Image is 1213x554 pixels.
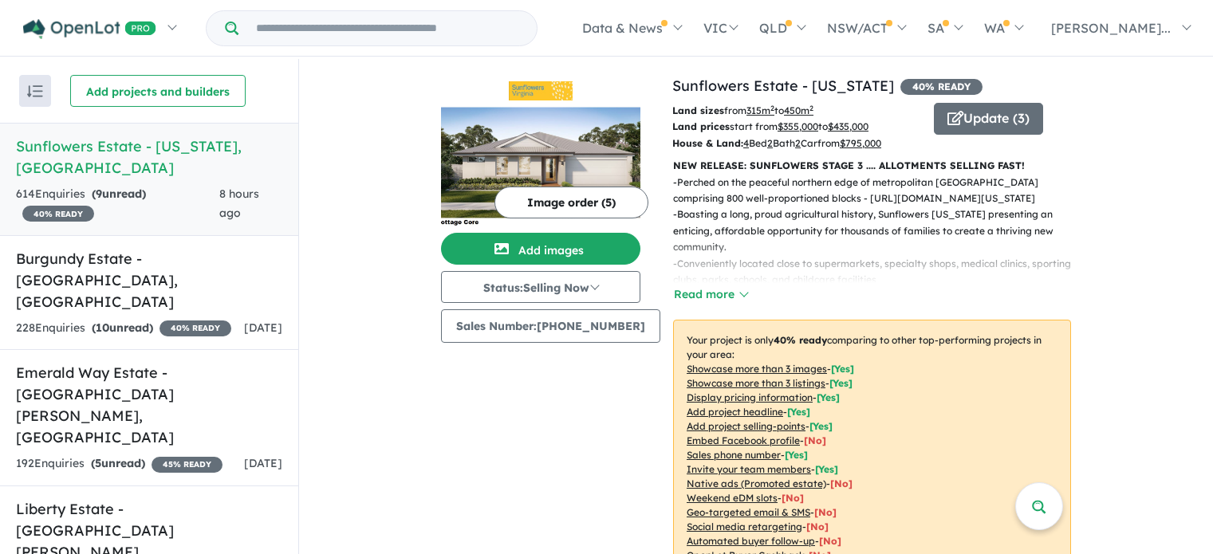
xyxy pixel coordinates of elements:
[96,320,109,335] span: 10
[687,391,813,403] u: Display pricing information
[242,11,534,45] input: Try estate name, suburb, builder or developer
[687,492,778,504] u: Weekend eDM slots
[441,271,640,303] button: Status:Selling Now
[16,362,282,448] h5: Emerald Way Estate - [GEOGRAPHIC_DATA][PERSON_NAME] , [GEOGRAPHIC_DATA]
[23,19,156,39] img: Openlot PRO Logo White
[795,137,801,149] u: 2
[160,320,231,336] span: 40 % READY
[673,175,1084,207] p: - Perched on the peaceful northern edge of metropolitan [GEOGRAPHIC_DATA] comprising 800 well-pro...
[673,158,1071,174] p: NEW RELEASE: SUNFLOWERS STAGE 3 .... ALLOTMENTS SELLING FAST!
[687,420,805,432] u: Add project selling-points
[830,477,853,489] span: [No]
[778,120,818,132] u: $ 355,000
[687,377,825,389] u: Showcase more than 3 listings
[687,463,811,475] u: Invite your team members
[743,137,749,149] u: 4
[96,187,102,201] span: 9
[934,103,1043,135] button: Update (3)
[441,107,640,226] img: Sunflowers Estate - Virginia
[828,120,868,132] u: $ 435,000
[784,104,813,116] u: 450 m
[16,136,282,179] h5: Sunflowers Estate - [US_STATE] , [GEOGRAPHIC_DATA]
[687,521,802,532] u: Social media retargeting
[774,104,813,116] span: to
[785,449,808,461] span: [ Yes ]
[809,104,813,112] sup: 2
[818,120,868,132] span: to
[16,248,282,312] h5: Burgundy Estate - [GEOGRAPHIC_DATA] , [GEOGRAPHIC_DATA]
[787,406,810,418] span: [ Yes ]
[95,456,101,470] span: 5
[840,137,881,149] u: $ 795,000
[900,79,983,95] span: 40 % READY
[687,477,826,489] u: Native ads (Promoted estate)
[672,136,922,151] p: Bed Bath Car from
[687,434,800,446] u: Embed Facebook profile
[441,309,660,343] button: Sales Number:[PHONE_NUMBER]
[673,256,1084,289] p: - Conveniently located close to supermarkets, specialty shops, medical clinics, sporting clubs, p...
[441,233,640,265] button: Add images
[70,75,246,107] button: Add projects and builders
[494,187,648,218] button: Image order (5)
[441,75,640,226] a: Sunflowers Estate - Virginia LogoSunflowers Estate - Virginia
[806,521,829,532] span: [No]
[687,535,815,547] u: Automated buyer follow-up
[219,187,259,220] span: 8 hours ago
[672,77,894,95] a: Sunflowers Estate - [US_STATE]
[767,137,773,149] u: 2
[809,420,833,432] span: [ Yes ]
[687,363,827,375] u: Showcase more than 3 images
[92,320,153,335] strong: ( unread)
[687,449,781,461] u: Sales phone number
[815,463,838,475] span: [ Yes ]
[774,334,827,346] b: 40 % ready
[672,120,730,132] b: Land prices
[817,391,840,403] span: [ Yes ]
[814,506,837,518] span: [No]
[746,104,774,116] u: 315 m
[152,457,223,473] span: 45 % READY
[27,85,43,97] img: sort.svg
[447,81,634,100] img: Sunflowers Estate - Virginia Logo
[92,187,146,201] strong: ( unread)
[672,137,743,149] b: House & Land:
[687,406,783,418] u: Add project headline
[673,206,1084,255] p: - Boasting a long, proud agricultural history, Sunflowers [US_STATE] presenting an enticing, affo...
[91,456,145,470] strong: ( unread)
[782,492,804,504] span: [No]
[1051,20,1171,36] span: [PERSON_NAME]...
[804,434,826,446] span: [ No ]
[672,103,922,119] p: from
[819,535,841,547] span: [No]
[16,454,223,473] div: 192 Enquir ies
[829,377,853,389] span: [ Yes ]
[244,456,282,470] span: [DATE]
[244,320,282,335] span: [DATE]
[16,185,219,223] div: 614 Enquir ies
[687,506,810,518] u: Geo-targeted email & SMS
[672,119,922,135] p: start from
[673,285,748,304] button: Read more
[831,363,854,375] span: [ Yes ]
[16,319,231,338] div: 228 Enquir ies
[22,206,94,222] span: 40 % READY
[672,104,724,116] b: Land sizes
[770,104,774,112] sup: 2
